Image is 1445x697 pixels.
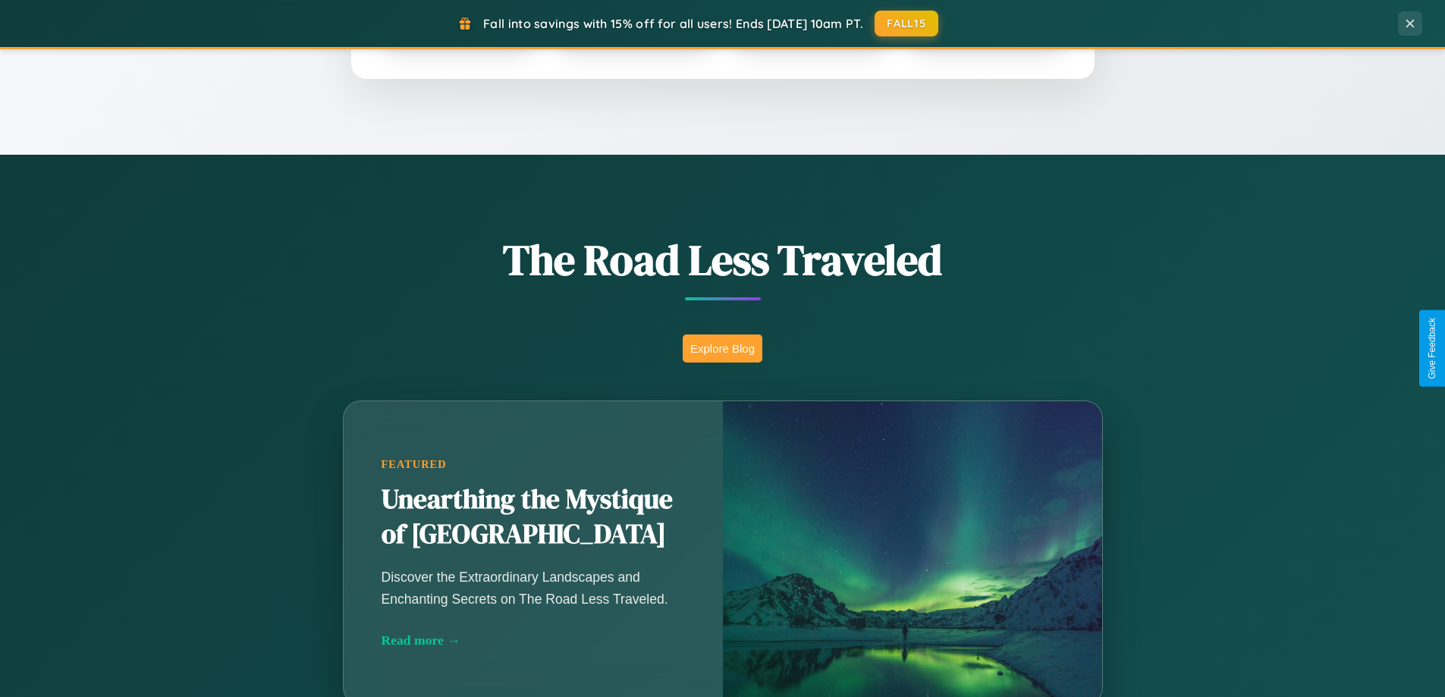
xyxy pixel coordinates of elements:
h1: The Road Less Traveled [268,231,1178,289]
h2: Unearthing the Mystique of [GEOGRAPHIC_DATA] [382,482,685,552]
div: Read more → [382,633,685,648]
span: Fall into savings with 15% off for all users! Ends [DATE] 10am PT. [483,16,863,31]
div: Give Feedback [1427,318,1437,379]
button: Explore Blog [683,334,762,363]
div: Featured [382,458,685,471]
button: FALL15 [875,11,938,36]
p: Discover the Extraordinary Landscapes and Enchanting Secrets on The Road Less Traveled. [382,567,685,609]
